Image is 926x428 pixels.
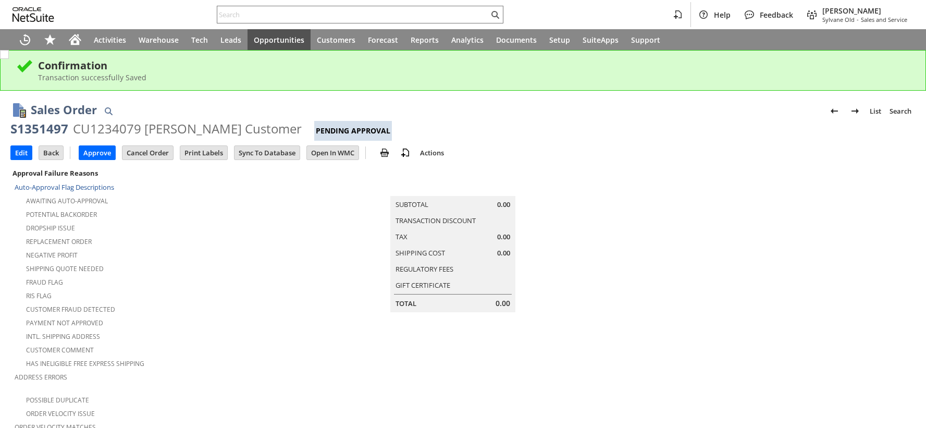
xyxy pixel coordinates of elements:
a: Recent Records [13,29,38,50]
svg: logo [13,7,54,22]
a: Gift Certificate [396,280,450,290]
a: Shipping Cost [396,248,445,258]
a: SuiteApps [576,29,625,50]
h1: Sales Order [31,101,97,118]
a: Has Ineligible Free Express Shipping [26,359,144,368]
a: Possible Duplicate [26,396,89,405]
span: [PERSON_NAME] [822,6,907,16]
div: Shortcuts [38,29,63,50]
a: Home [63,29,88,50]
a: Total [396,299,416,308]
span: 0.00 [497,200,510,210]
a: Dropship Issue [26,224,75,233]
a: Documents [490,29,543,50]
a: Customer Fraud Detected [26,305,115,314]
a: Potential Backorder [26,210,97,219]
a: Auto-Approval Flag Descriptions [15,182,114,192]
span: Documents [496,35,537,45]
a: Analytics [445,29,490,50]
span: 0.00 [496,298,510,309]
a: Customer Comment [26,346,94,354]
div: Transaction successfully Saved [38,72,910,82]
input: Print Labels [180,146,227,160]
span: Tech [191,35,208,45]
svg: Shortcuts [44,33,56,46]
a: Negative Profit [26,251,78,260]
a: RIS flag [26,291,52,300]
a: Replacement Order [26,237,92,246]
input: Back [39,146,63,160]
a: Reports [404,29,445,50]
caption: Summary [390,179,515,196]
input: Edit [11,146,32,160]
a: Actions [416,148,448,157]
input: Cancel Order [122,146,173,160]
span: Analytics [451,35,484,45]
span: 0.00 [497,232,510,242]
a: Activities [88,29,132,50]
span: Feedback [760,10,793,20]
a: Setup [543,29,576,50]
span: Activities [94,35,126,45]
span: Sylvane Old [822,16,855,23]
div: CU1234079 [PERSON_NAME] Customer [73,120,302,137]
img: Previous [828,105,841,117]
a: Warehouse [132,29,185,50]
img: print.svg [378,146,391,159]
span: Forecast [368,35,398,45]
a: List [866,103,885,119]
a: Tax [396,232,408,241]
input: Approve [79,146,115,160]
a: Support [625,29,666,50]
span: Help [714,10,731,20]
div: Pending Approval [314,121,392,141]
span: Reports [411,35,439,45]
svg: Search [489,8,501,21]
img: Quick Find [102,105,115,117]
a: Order Velocity Issue [26,409,95,418]
a: Shipping Quote Needed [26,264,104,273]
a: Tech [185,29,214,50]
a: Awaiting Auto-Approval [26,197,108,205]
a: Opportunities [248,29,311,50]
a: Customers [311,29,362,50]
a: Transaction Discount [396,216,476,225]
span: 0.00 [497,248,510,258]
a: Leads [214,29,248,50]
span: Setup [549,35,570,45]
span: Customers [317,35,355,45]
svg: Home [69,33,81,46]
span: Opportunities [254,35,304,45]
div: Approval Failure Reasons [10,166,308,180]
input: Search [217,8,489,21]
a: Regulatory Fees [396,264,453,274]
input: Sync To Database [234,146,300,160]
a: Subtotal [396,200,428,209]
svg: Recent Records [19,33,31,46]
a: Intl. Shipping Address [26,332,100,341]
div: Confirmation [38,58,910,72]
span: Leads [220,35,241,45]
div: S1351497 [10,120,68,137]
span: Sales and Service [861,16,907,23]
span: Support [631,35,660,45]
input: Open In WMC [307,146,359,160]
img: Next [849,105,861,117]
a: Fraud Flag [26,278,63,287]
a: Search [885,103,916,119]
a: Payment not approved [26,319,103,327]
a: Address Errors [15,373,67,382]
span: SuiteApps [583,35,619,45]
span: Warehouse [139,35,179,45]
img: add-record.svg [399,146,412,159]
span: - [857,16,859,23]
a: Forecast [362,29,404,50]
